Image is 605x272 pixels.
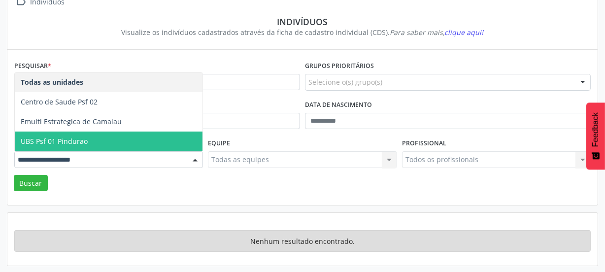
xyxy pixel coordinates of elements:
[21,77,83,87] span: Todas as unidades
[14,230,591,252] div: Nenhum resultado encontrado.
[21,97,98,106] span: Centro de Saude Psf 02
[591,112,600,147] span: Feedback
[14,175,48,192] button: Buscar
[402,136,446,151] label: Profissional
[305,98,372,113] label: Data de nascimento
[21,16,584,27] div: Indivíduos
[586,102,605,170] button: Feedback - Mostrar pesquisa
[445,28,484,37] span: clique aqui!
[390,28,484,37] i: Para saber mais,
[21,136,88,146] span: UBS Psf 01 Pindurao
[305,59,374,74] label: Grupos prioritários
[308,77,382,87] span: Selecione o(s) grupo(s)
[21,117,122,126] span: Emulti Estrategica de Camalau
[14,59,51,74] label: Pesquisar
[21,27,584,37] div: Visualize os indivíduos cadastrados através da ficha de cadastro individual (CDS).
[208,136,230,151] label: Equipe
